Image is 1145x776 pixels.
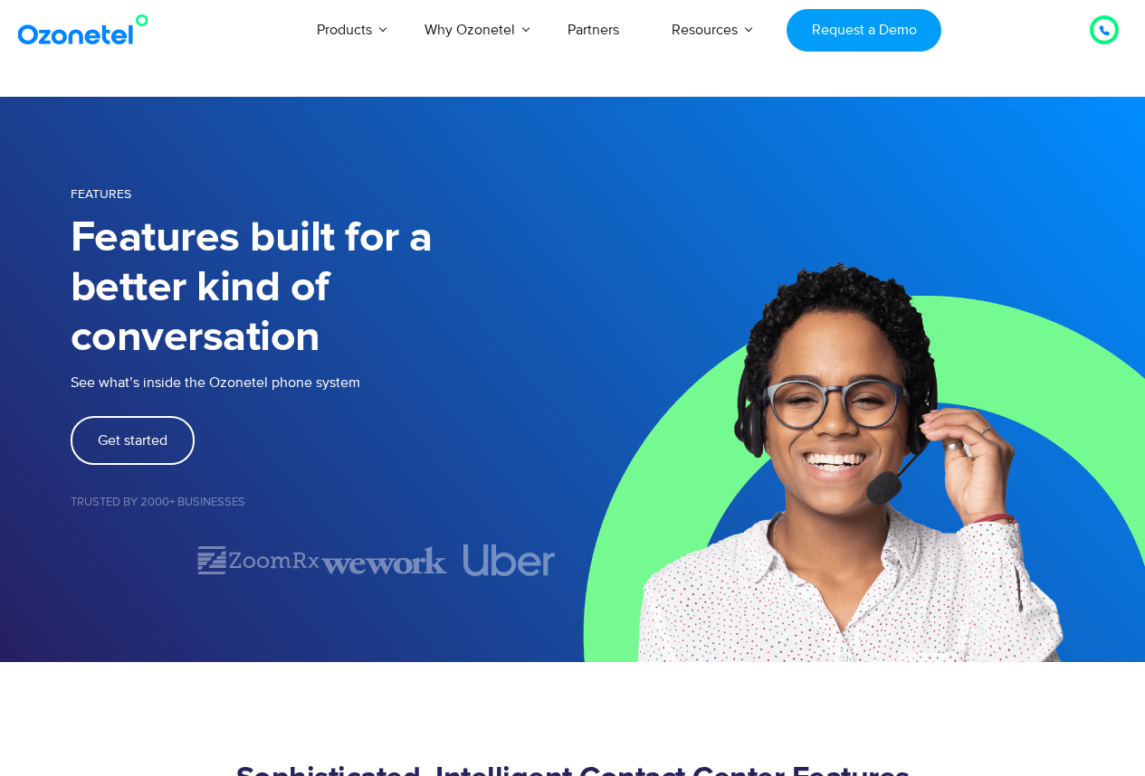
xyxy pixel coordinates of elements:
span: FEATURES [71,186,131,202]
div: 3 of 7 [321,544,447,576]
div: 4 of 7 [447,544,573,576]
img: wework [321,544,447,576]
div: 2 of 7 [196,544,321,576]
h5: Trusted by 2000+ Businesses [71,497,573,508]
img: zoomrx [196,544,321,576]
a: Request a Demo [787,9,941,52]
h1: Features built for a better kind of conversation [71,213,573,363]
div: Image Carousel [71,544,573,576]
p: See what’s inside the Ozonetel phone system [71,372,573,393]
a: Get started [71,416,195,465]
span: Get started [98,433,167,448]
div: 1 of 7 [71,550,196,572]
img: uber [463,544,556,576]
